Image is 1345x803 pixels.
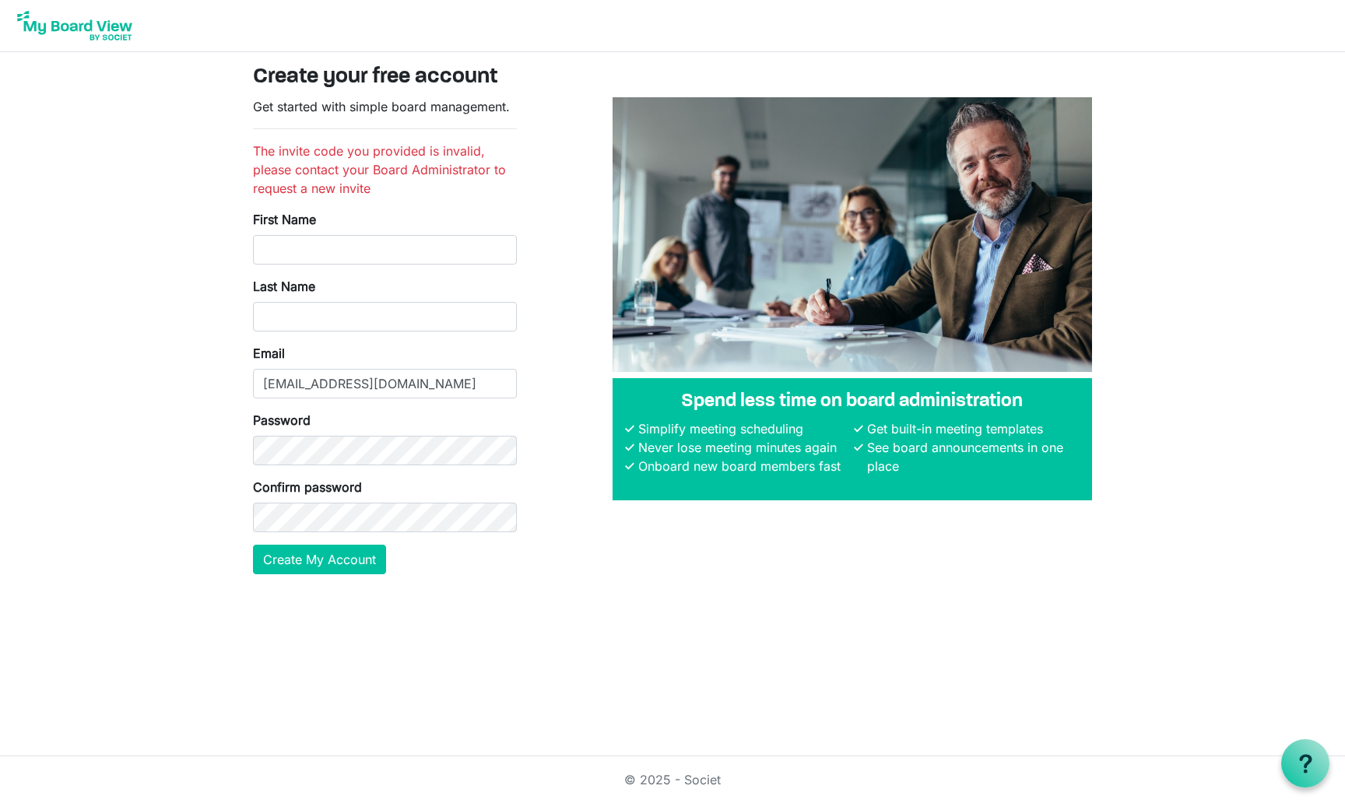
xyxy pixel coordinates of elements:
img: A photograph of board members sitting at a table [613,97,1092,372]
li: Never lose meeting minutes again [634,438,851,457]
label: Last Name [253,277,315,296]
button: Create My Account [253,545,386,574]
img: My Board View Logo [12,6,137,45]
li: Simplify meeting scheduling [634,419,851,438]
label: Password [253,411,311,430]
li: Get built-in meeting templates [863,419,1080,438]
span: Get started with simple board management. [253,99,510,114]
label: Confirm password [253,478,362,496]
label: First Name [253,210,316,229]
a: © 2025 - Societ [624,772,721,787]
li: See board announcements in one place [863,438,1080,475]
li: Onboard new board members fast [634,457,851,475]
label: Email [253,344,285,363]
li: The invite code you provided is invalid, please contact your Board Administrator to request a new... [253,142,517,198]
h3: Create your free account [253,65,1092,91]
h4: Spend less time on board administration [625,391,1080,413]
